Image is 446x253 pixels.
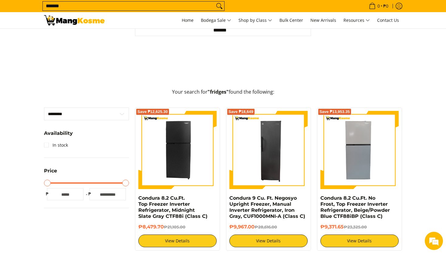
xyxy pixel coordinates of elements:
summary: Open [44,168,57,178]
button: Search [215,2,224,11]
a: Bodega Sale [198,12,234,28]
h6: ₱9,371.65 [320,224,399,230]
span: Resources [343,17,370,24]
a: Bulk Center [276,12,306,28]
span: Save ₱12,625.30 [137,110,168,114]
span: Availability [44,131,73,136]
h6: ₱8,479.70 [138,224,217,230]
span: ₱0 [382,4,389,8]
img: Condura 9 Cu. Ft. Negosyo Upright Freezer, Manual Inverter Refrigerator, Iron Gray, CUF1000MNI-A ... [229,111,308,189]
img: Condura 8.2 Cu.Ft. No Frost, Top Freezer Inverter Refrigerator, Beige/Powder Blue CTF88iBP (Class C) [320,111,399,189]
a: View Details [138,235,217,247]
del: ₱21,105.00 [164,225,185,229]
span: Home [182,17,194,23]
a: Condura 8.2 Cu.Ft. Top Freezer Inverter Refrigerator, Midnight Slate Gray CTF88i (Class C) [138,195,208,219]
a: Condura 8.2 Cu.Ft. No Frost, Top Freezer Inverter Refrigerator, Beige/Powder Blue CTF88iBP (Class C) [320,195,390,219]
span: ₱ [86,191,93,197]
a: In stock [44,140,68,150]
a: Shop by Class [235,12,275,28]
a: Resources [340,12,373,28]
span: • [367,3,390,9]
del: ₱23,325.00 [344,225,367,229]
span: Bulk Center [279,17,303,23]
img: Search: 15 results found for &quot;fridges&quot; | Mang Kosme [44,15,105,25]
a: View Details [229,235,308,247]
span: ₱ [44,191,50,197]
span: Bodega Sale [201,17,231,24]
a: View Details [320,235,399,247]
a: Home [179,12,197,28]
img: Condura 8.2 Cu.Ft. Top Freezer Inverter Refrigerator, Midnight Slate Gray CTF88i (Class C) [138,111,217,189]
strong: "fridges" [208,88,229,95]
span: New Arrivals [310,17,336,23]
nav: Main Menu [111,12,402,28]
p: Your search for found the following: [44,88,402,102]
a: Condura 9 Cu. Ft. Negosyo Upright Freezer, Manual Inverter Refrigerator, Iron Gray, CUF1000MNI-A ... [229,195,305,219]
a: New Arrivals [307,12,339,28]
span: Save ₱18,649 [228,110,253,114]
span: 0 [377,4,381,8]
summary: Open [44,131,73,140]
span: Price [44,168,57,173]
span: Save ₱13,953.35 [319,110,350,114]
h6: ₱9,967.00 [229,224,308,230]
span: Contact Us [377,17,399,23]
span: Shop by Class [238,17,272,24]
a: Contact Us [374,12,402,28]
del: ₱28,616.00 [255,225,277,229]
